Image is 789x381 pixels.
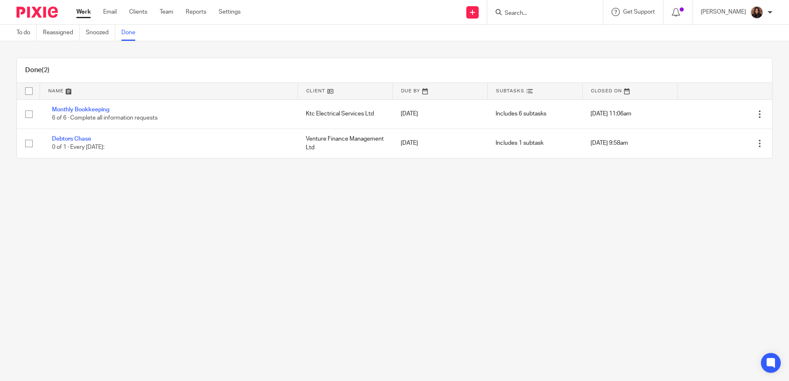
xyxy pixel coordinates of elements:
img: Pixie [17,7,58,18]
a: Snoozed [86,25,115,41]
span: Includes 6 subtasks [496,111,546,117]
a: Work [76,8,91,16]
a: Team [160,8,173,16]
a: Settings [219,8,241,16]
a: Email [103,8,117,16]
a: Monthly Bookkeeping [52,107,109,113]
p: [PERSON_NAME] [701,8,746,16]
td: [DATE] 9:58am [582,129,677,158]
a: Debtors Chase [52,136,91,142]
a: Clients [129,8,147,16]
span: Subtasks [496,89,524,93]
span: Includes 1 subtask [496,140,543,146]
span: 0 of 1 · Every [DATE]: [52,145,104,151]
td: [DATE] [392,129,487,158]
a: To do [17,25,37,41]
input: Search [504,10,578,17]
img: Headshot.jpg [750,6,763,19]
h1: Done [25,66,50,75]
td: Venture Finance Management Ltd [298,129,392,158]
span: 6 of 6 · Complete all information requests [52,115,158,121]
td: [DATE] [392,99,487,129]
td: [DATE] 11:06am [582,99,677,129]
span: Get Support [623,9,655,15]
span: (2) [42,67,50,73]
a: Done [121,25,142,41]
a: Reports [186,8,206,16]
a: Reassigned [43,25,80,41]
td: Ktc Electrical Services Ltd [298,99,392,129]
